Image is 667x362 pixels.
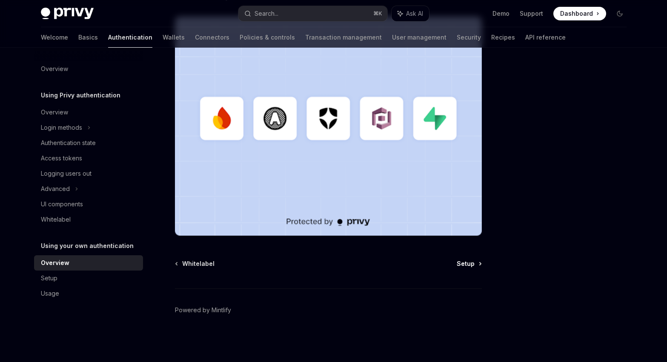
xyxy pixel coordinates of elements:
[560,9,593,18] span: Dashboard
[457,27,481,48] a: Security
[182,259,215,268] span: Whitelabel
[41,258,69,268] div: Overview
[41,64,68,74] div: Overview
[41,123,82,133] div: Login methods
[406,9,423,18] span: Ask AI
[34,286,143,301] a: Usage
[305,27,382,48] a: Transaction management
[34,105,143,120] a: Overview
[41,168,92,179] div: Logging users out
[34,151,143,166] a: Access tokens
[41,199,83,209] div: UI components
[34,255,143,271] a: Overview
[41,273,57,283] div: Setup
[492,9,510,18] a: Demo
[240,27,295,48] a: Policies & controls
[163,27,185,48] a: Wallets
[41,184,70,194] div: Advanced
[41,138,96,148] div: Authentication state
[457,259,481,268] a: Setup
[41,8,94,20] img: dark logo
[238,6,387,21] button: Search...⌘K
[520,9,543,18] a: Support
[491,27,515,48] a: Recipes
[175,306,231,314] a: Powered by Mintlify
[34,212,143,227] a: Whitelabel
[78,27,98,48] a: Basics
[41,90,120,100] h5: Using Privy authentication
[525,27,566,48] a: API reference
[613,7,627,20] button: Toggle dark mode
[175,17,482,236] img: JWT-based auth splash
[457,259,475,268] span: Setup
[41,107,68,117] div: Overview
[41,288,59,299] div: Usage
[108,27,152,48] a: Authentication
[392,27,447,48] a: User management
[41,214,71,225] div: Whitelabel
[41,153,82,163] div: Access tokens
[41,27,68,48] a: Welcome
[373,10,382,17] span: ⌘ K
[392,6,429,21] button: Ask AI
[34,166,143,181] a: Logging users out
[34,61,143,77] a: Overview
[255,9,278,19] div: Search...
[41,241,134,251] h5: Using your own authentication
[176,259,215,268] a: Whitelabel
[34,135,143,151] a: Authentication state
[553,7,606,20] a: Dashboard
[34,271,143,286] a: Setup
[34,197,143,212] a: UI components
[195,27,229,48] a: Connectors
